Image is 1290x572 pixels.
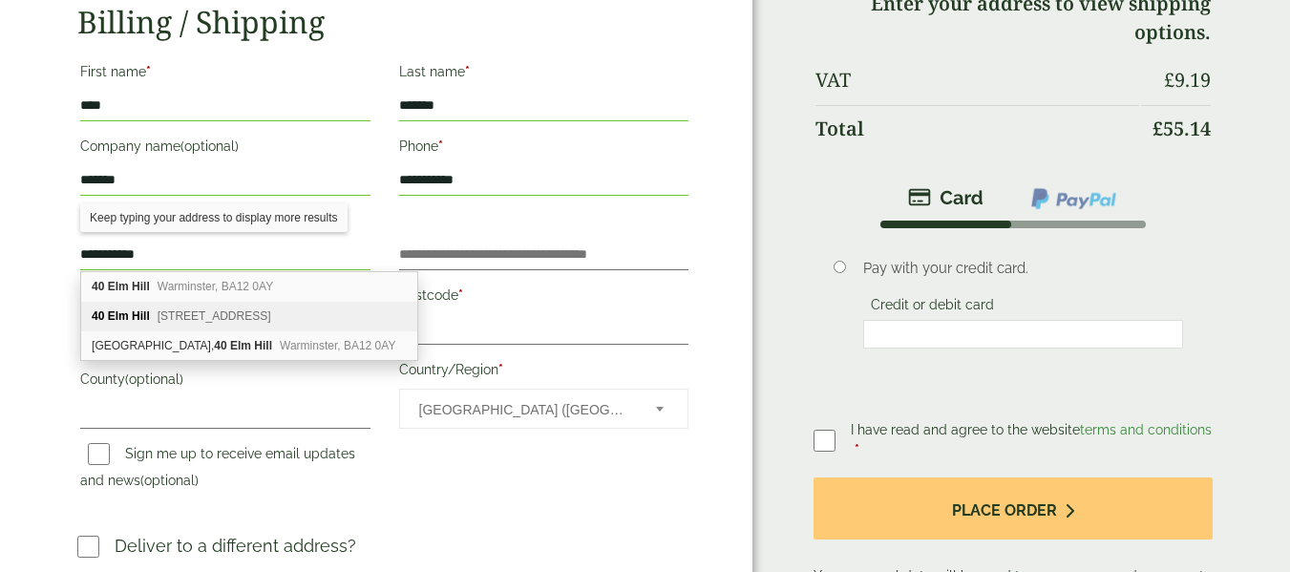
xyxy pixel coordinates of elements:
span: Country/Region [399,389,689,429]
span: [STREET_ADDRESS] [158,309,271,323]
p: Deliver to a different address? [115,533,356,559]
abbr: required [498,362,503,377]
b: Hill [132,280,150,293]
th: Total [815,105,1139,152]
span: United Kingdom (UK) [419,390,631,430]
div: Keep typing your address to display more results [80,203,347,232]
span: £ [1153,116,1163,141]
div: 40 Elm Hill [81,302,417,331]
label: Postcode [399,282,689,314]
span: (optional) [140,473,199,488]
span: I have read and agree to the website [851,422,1212,437]
b: Hill [254,339,272,352]
span: Warminster, BA12 0AY [158,280,273,293]
div: 40 Elm Hill [81,272,417,302]
img: stripe.png [908,186,983,209]
h2: Billing / Shipping [77,4,691,40]
label: First name [80,58,370,91]
div: Parsonage Farm, 40 Elm Hill [81,331,417,360]
span: (optional) [125,371,183,387]
input: Sign me up to receive email updates and news(optional) [88,443,110,465]
span: (optional) [180,138,239,154]
iframe: Secure card payment input frame [869,326,1177,343]
b: 40 [92,280,104,293]
label: Credit or debit card [863,297,1002,318]
abbr: required [458,287,463,303]
b: Elm [108,280,129,293]
label: Sign me up to receive email updates and news [80,446,355,494]
b: 40 [214,339,226,352]
label: Country/Region [399,356,689,389]
label: Company name [80,133,370,165]
b: 40 [92,309,104,323]
b: Elm [230,339,251,352]
b: Elm [108,309,129,323]
th: VAT [815,57,1139,103]
bdi: 55.14 [1153,116,1211,141]
span: £ [1164,67,1174,93]
label: Last name [399,58,689,91]
abbr: required [438,138,443,154]
label: County [80,366,370,398]
b: Hill [132,309,150,323]
p: Pay with your credit card. [863,258,1183,279]
button: Place order [814,477,1213,540]
label: Phone [399,133,689,165]
abbr: required [465,64,470,79]
span: Warminster, BA12 0AY [280,339,395,352]
abbr: required [146,64,151,79]
abbr: required [855,442,859,457]
img: ppcp-gateway.png [1029,186,1118,211]
a: terms and conditions [1080,422,1212,437]
bdi: 9.19 [1164,67,1211,93]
